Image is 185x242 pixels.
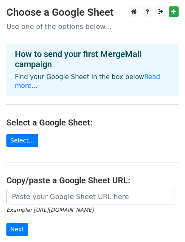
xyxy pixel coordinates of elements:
[6,223,28,236] input: Next
[6,175,179,185] h4: Copy/paste a Google Sheet URL:
[6,207,94,213] small: Example: [URL][DOMAIN_NAME]
[15,49,170,69] h4: How to send your first MergeMail campaign
[15,73,160,90] a: Read more...
[6,6,179,19] h3: Choose a Google Sheet
[6,189,174,205] input: Paste your Google Sheet URL here
[6,134,38,147] a: Select...
[6,22,179,31] p: Use one of the options below...
[6,117,179,128] h4: Select a Google Sheet:
[15,73,170,91] p: Find your Google Sheet in the box below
